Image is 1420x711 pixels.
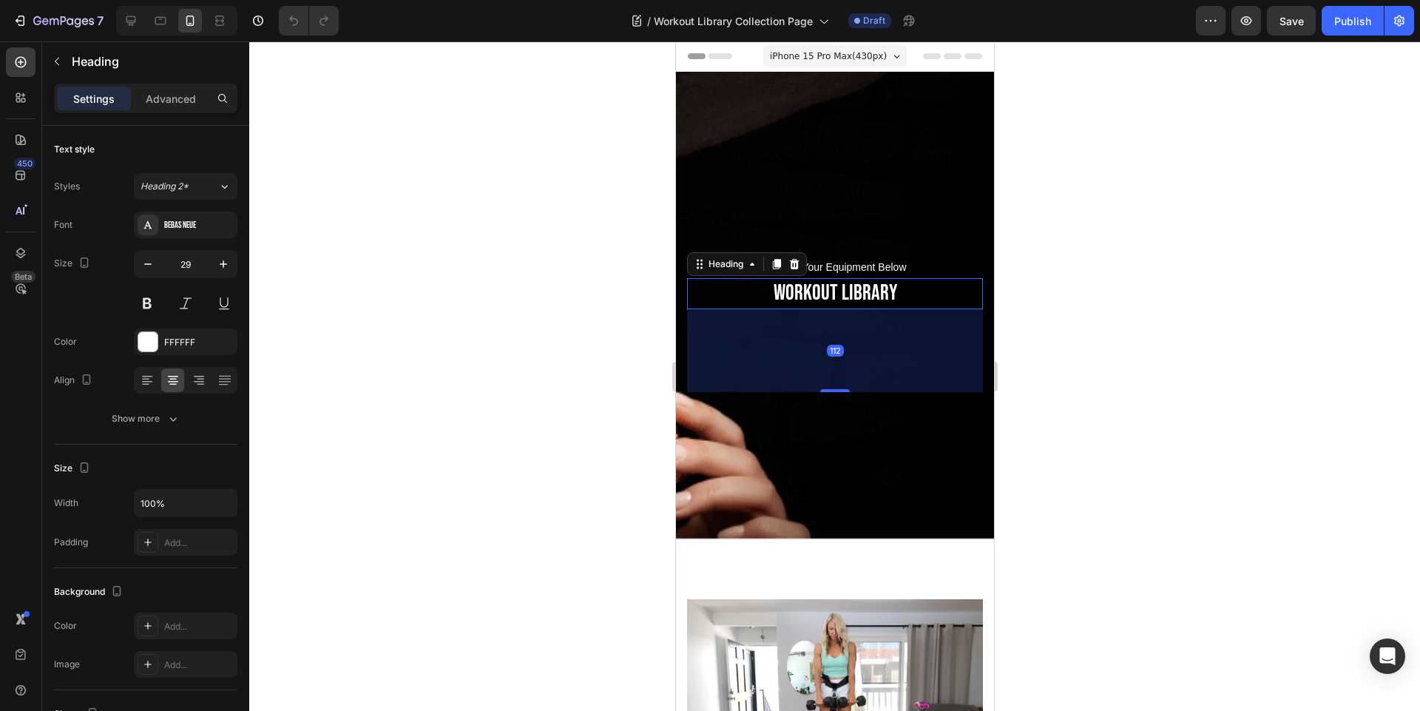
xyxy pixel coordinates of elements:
div: Bebas Neue [164,219,234,232]
p: 7 [97,12,104,30]
div: Padding [54,536,88,549]
span: Heading 2* [141,180,189,193]
button: Show more [54,405,237,432]
button: 7 [6,6,110,36]
div: Undo/Redo [279,6,339,36]
button: Publish [1322,6,1384,36]
div: Size [54,254,93,274]
div: Align [54,371,95,391]
p: Settings [73,91,115,107]
div: Color [54,335,77,348]
div: Font [54,218,72,232]
span: Save [1279,15,1304,27]
div: Image [54,658,80,671]
div: Add... [164,620,234,633]
p: Heading [72,53,231,70]
div: 450 [14,158,35,169]
div: Beta [11,271,35,283]
div: Add... [164,536,234,550]
input: Auto [135,490,237,516]
button: Save [1267,6,1316,36]
span: Draft [863,14,885,27]
div: Publish [1334,13,1371,29]
div: Styles [54,180,80,193]
div: Add... [164,658,234,672]
div: Width [54,496,78,510]
span: Workout Library Collection Page [654,13,813,29]
div: Open Intercom Messenger [1370,638,1405,674]
button: Heading 2* [134,173,237,200]
div: FFFFFF [164,336,234,349]
div: Color [54,619,77,633]
p: Advanced [146,91,196,107]
iframe: Design area [676,41,994,711]
div: Background [54,582,126,602]
span: / [647,13,651,29]
div: Size [54,459,93,479]
div: Text style [54,143,95,156]
div: Show more [112,411,180,426]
